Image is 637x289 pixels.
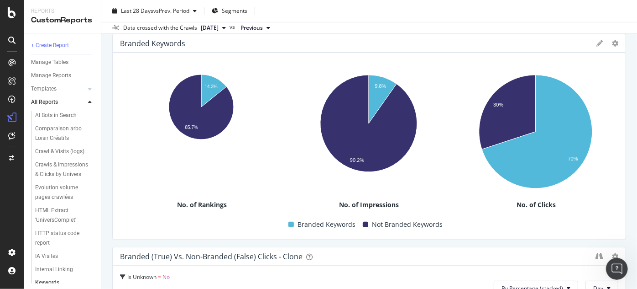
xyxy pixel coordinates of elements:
[350,157,364,163] text: 90.2%
[109,4,200,18] button: Last 28 DaysvsPrev. Period
[31,97,58,107] div: All Reports
[35,206,88,225] div: HTML Extract 'UniversComplet'
[240,24,263,32] span: Previous
[35,265,94,274] a: Internal Linking
[35,229,94,248] a: HTTP status code report
[287,70,449,178] svg: A chart.
[197,22,230,33] button: [DATE]
[35,147,84,156] div: Crawl & Visits (logs)
[35,124,89,143] div: Comparaison arbo Loisir Créatifs
[35,265,73,274] div: Internal Linking
[375,84,386,89] text: 9.8%
[35,160,94,179] a: Crawls & Impressions & Clicks by Univers
[595,252,603,260] div: binoculars
[120,39,185,48] div: Branded Keywords
[158,273,161,281] span: =
[120,70,282,142] svg: A chart.
[162,273,170,281] span: No
[35,111,77,120] div: AI Bots in Search
[454,200,618,209] div: No. of Clicks
[120,252,303,261] div: Branded (true) vs. Non-Branded (false) Clicks - Clone
[31,58,68,67] div: Manage Tables
[31,41,94,50] a: + Create Report
[31,84,57,94] div: Templates
[127,273,157,281] span: Is Unknown
[112,34,626,240] div: Branded KeywordsA chart.No. of RankingsA chart.No. of ImpressionsA chart.No. of ClicksBranded Key...
[35,252,94,261] a: IA Visites
[31,84,85,94] a: Templates
[204,84,217,89] text: 14.3%
[208,4,251,18] button: Segments
[31,15,94,26] div: CustomReports
[222,7,247,15] span: Segments
[201,24,219,32] span: 2025 Sep. 23rd
[31,41,69,50] div: + Create Report
[454,70,616,197] svg: A chart.
[31,7,94,15] div: Reports
[185,125,198,130] text: 85.7%
[35,111,94,120] a: AI Bots in Search
[35,206,94,225] a: HTML Extract 'UniversComplet'
[230,23,237,31] span: vs
[287,200,451,209] div: No. of Impressions
[35,160,89,179] div: Crawls & Impressions & Clicks by Univers
[31,71,71,80] div: Manage Reports
[494,102,504,107] text: 30%
[35,183,94,202] a: Evolution volume pages crawlées
[298,219,355,230] span: Branded Keywords
[120,200,284,209] div: No. of Rankings
[153,7,189,15] span: vs Prev. Period
[31,97,85,107] a: All Reports
[35,252,58,261] div: IA Visites
[606,258,628,280] iframe: Intercom live chat
[31,58,94,67] a: Manage Tables
[121,7,153,15] span: Last 28 Days
[35,183,89,202] div: Evolution volume pages crawlées
[372,219,443,230] span: Not Branded Keywords
[31,71,94,80] a: Manage Reports
[35,124,94,143] a: Comparaison arbo Loisir Créatifs
[35,147,94,156] a: Crawl & Visits (logs)
[35,229,87,248] div: HTTP status code report
[568,156,578,161] text: 70%
[237,22,274,33] button: Previous
[123,24,197,32] div: Data crossed with the Crawls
